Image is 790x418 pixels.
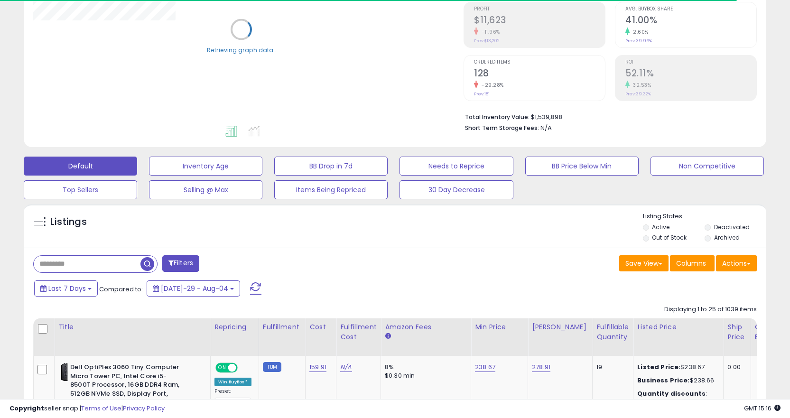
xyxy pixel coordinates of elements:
[474,60,605,65] span: Ordered Items
[619,255,669,271] button: Save View
[474,91,490,97] small: Prev: 181
[625,68,756,81] h2: 52.11%
[465,113,530,121] b: Total Inventory Value:
[651,157,764,176] button: Non Competitive
[161,284,228,293] span: [DATE]-29 - Aug-04
[309,362,326,372] a: 159.91
[652,223,669,231] label: Active
[532,362,550,372] a: 278.91
[9,404,165,413] div: seller snap | |
[652,233,687,242] label: Out of Stock
[50,215,87,229] h5: Listings
[643,212,766,221] p: Listing States:
[162,255,199,272] button: Filters
[214,322,255,332] div: Repricing
[149,157,262,176] button: Inventory Age
[123,404,165,413] a: Privacy Policy
[625,7,756,12] span: Avg. Buybox Share
[385,363,464,372] div: 8%
[81,404,121,413] a: Terms of Use
[540,123,552,132] span: N/A
[532,322,588,332] div: [PERSON_NAME]
[400,157,513,176] button: Needs to Reprice
[263,322,301,332] div: Fulfillment
[474,68,605,81] h2: 128
[478,28,500,36] small: -11.96%
[474,7,605,12] span: Profit
[309,322,332,332] div: Cost
[625,15,756,28] h2: 41.00%
[340,322,377,342] div: Fulfillment Cost
[385,332,390,341] small: Amazon Fees.
[48,284,86,293] span: Last 7 Days
[727,322,746,342] div: Ship Price
[637,322,719,332] div: Listed Price
[714,223,750,231] label: Deactivated
[340,362,352,372] a: N/A
[637,389,706,398] b: Quantity discounts
[61,363,68,382] img: 31Lv8eH8B6L._SL40_.jpg
[70,363,186,418] b: Dell OptiPlex 3060 Tiny Computer Micro Tower PC, Intel Core i5-8500T Processor, 16GB DDR4 Ram, 51...
[625,91,651,97] small: Prev: 39.32%
[744,404,781,413] span: 2025-08-12 15:16 GMT
[263,362,281,372] small: FBM
[474,38,500,44] small: Prev: $13,202
[478,82,504,89] small: -29.28%
[475,322,524,332] div: Min Price
[216,364,228,372] span: ON
[716,255,757,271] button: Actions
[637,376,716,385] div: $238.66
[714,233,740,242] label: Archived
[274,157,388,176] button: BB Drop in 7d
[34,280,98,297] button: Last 7 Days
[727,363,743,372] div: 0.00
[58,322,206,332] div: Title
[236,364,251,372] span: OFF
[385,372,464,380] div: $0.30 min
[630,28,649,36] small: 2.60%
[625,38,652,44] small: Prev: 39.96%
[637,362,680,372] b: Listed Price:
[465,111,750,122] li: $1,539,898
[630,82,651,89] small: 32.53%
[596,363,626,372] div: 19
[637,376,689,385] b: Business Price:
[625,60,756,65] span: ROI
[475,362,495,372] a: 238.67
[274,180,388,199] button: Items Being Repriced
[24,180,137,199] button: Top Sellers
[670,255,715,271] button: Columns
[385,322,467,332] div: Amazon Fees
[676,259,706,268] span: Columns
[465,124,539,132] b: Short Term Storage Fees:
[474,15,605,28] h2: $11,623
[637,363,716,372] div: $238.67
[149,180,262,199] button: Selling @ Max
[207,46,276,54] div: Retrieving graph data..
[214,378,251,386] div: Win BuyBox *
[596,322,629,342] div: Fulfillable Quantity
[99,285,143,294] span: Compared to:
[147,280,240,297] button: [DATE]-29 - Aug-04
[24,157,137,176] button: Default
[9,404,44,413] strong: Copyright
[400,180,513,199] button: 30 Day Decrease
[525,157,639,176] button: BB Price Below Min
[664,305,757,314] div: Displaying 1 to 25 of 1039 items
[214,388,251,409] div: Preset:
